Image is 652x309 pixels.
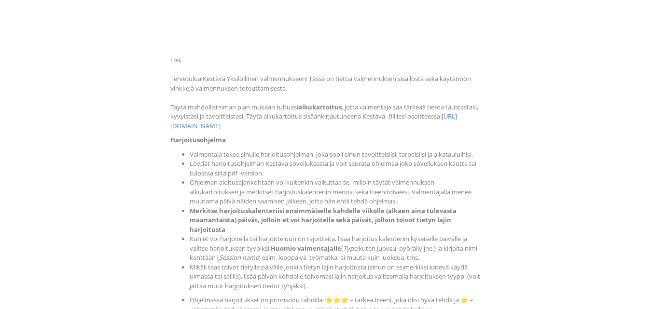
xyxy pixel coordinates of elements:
[271,244,341,253] b: Huomio valmentajalle
[170,10,277,46] img: Kestava_white.png
[190,159,482,178] li: Löydät harjoitusohjelman Kestävä sovelluksesta ja voit seurata ohjelmaa joko sovelluksen kautta t...
[343,244,359,253] i: Type,
[219,253,259,262] i: Session name
[190,150,482,160] li: Valmentaja tekee sinulle harjoitusohjelman, joka sopii sinun tavoitteisiisi, tarpeisiisi ja aikat...
[190,206,457,234] b: Merkitse harjoituskalenteriisi ensimmäiselle kahdelle viikolle (alkaen aina tulevasta maanantaist...
[170,135,226,144] b: Harjoitusohjelma
[190,263,482,291] li: Mikäli taas toivot tietylle päivälle jonkin tietyn lajin harjoitusta (sinun on esimerkiksi kätevä...
[170,112,457,130] a: [URL][DOMAIN_NAME]
[190,178,482,206] li: Ohjelman aloitusajankohtaan voi kuitenkin vaikuttaa se, milloin täytät valmennuksen alkukartoituk...
[170,55,482,131] p: Hei, Tervetuloa Kestävä Yksilöllinen valmennukseen! Tässä on tietoa valmennuksen sisällöstä sekä ...
[298,103,342,111] b: alkukartoitus
[190,234,482,263] li: Kun et voi harjoitella tai harjoitteluun on rajoitteita, lisää harjoitus kalenteriin kyseiselle p...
